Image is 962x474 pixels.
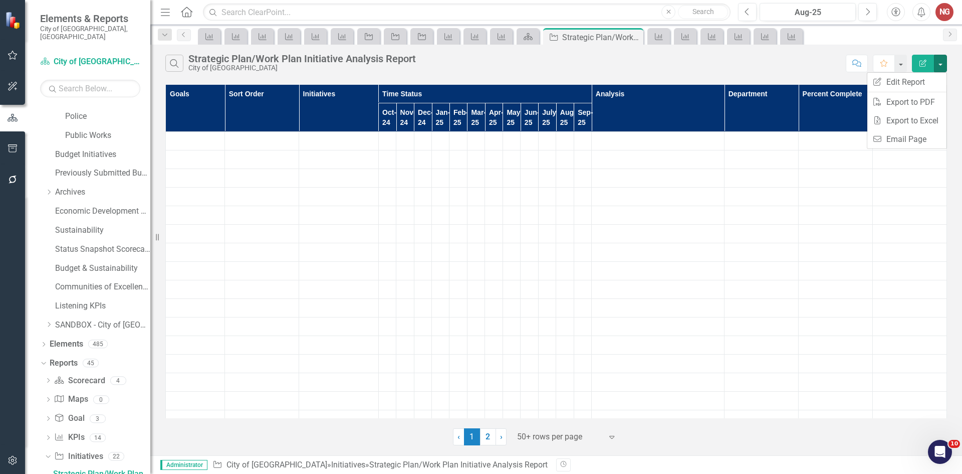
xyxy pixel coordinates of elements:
div: Aug-25 [763,7,852,19]
a: Economic Development Office [55,206,150,217]
div: 3 [90,414,106,423]
button: Aug-25 [760,3,856,21]
a: Archives [55,187,150,198]
div: Strategic Plan/Work Plan Initiative Analysis Report [369,460,548,469]
a: Police [65,111,150,122]
div: Strategic Plan/Work Plan Initiative Analysis Report [188,53,416,64]
a: City of [GEOGRAPHIC_DATA] [226,460,327,469]
a: Email Page [867,130,946,148]
a: Sustainability [55,225,150,236]
a: Status Snapshot Scorecard [55,244,150,255]
a: Goal [54,413,84,424]
a: Export to Excel [867,111,946,130]
span: Search [692,8,714,16]
div: » » [212,459,549,471]
a: Initiatives [331,460,365,469]
div: 4 [110,376,126,385]
a: Communities of Excellence [55,281,150,293]
span: › [500,432,503,441]
div: 485 [88,340,108,349]
a: Listening KPIs [55,300,150,312]
a: Initiatives [54,451,103,462]
span: 10 [948,440,960,448]
input: Search ClearPoint... [203,4,731,21]
a: Public Works [65,130,150,141]
span: 1 [464,428,480,445]
a: Export to PDF [867,93,946,111]
span: Administrator [160,460,207,470]
span: ‹ [457,432,460,441]
small: City of [GEOGRAPHIC_DATA], [GEOGRAPHIC_DATA] [40,25,140,41]
a: 2 [480,428,496,445]
div: 45 [83,359,99,368]
button: Search [678,5,728,19]
div: Strategic Plan/Work Plan Initiative Analysis Report [562,31,641,44]
a: Budget Initiatives [55,149,150,161]
a: Budget & Sustainability [55,263,150,274]
iframe: Intercom live chat [928,440,952,464]
div: City of [GEOGRAPHIC_DATA] [188,64,416,72]
a: SANDBOX - City of [GEOGRAPHIC_DATA] [55,320,150,331]
a: Scorecard [54,375,105,387]
a: Previously Submitted Budget Initiatives [55,168,150,179]
a: Maps [54,394,88,405]
input: Search Below... [40,80,140,97]
a: City of [GEOGRAPHIC_DATA] [40,56,140,68]
div: 14 [90,433,106,442]
a: KPIs [54,432,84,443]
div: 0 [93,395,109,404]
a: Reports [50,358,78,369]
a: Edit Report [867,73,946,91]
button: NG [935,3,953,21]
span: Elements & Reports [40,13,140,25]
div: 22 [108,452,124,461]
a: Elements [50,339,83,350]
img: ClearPoint Strategy [5,12,23,29]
